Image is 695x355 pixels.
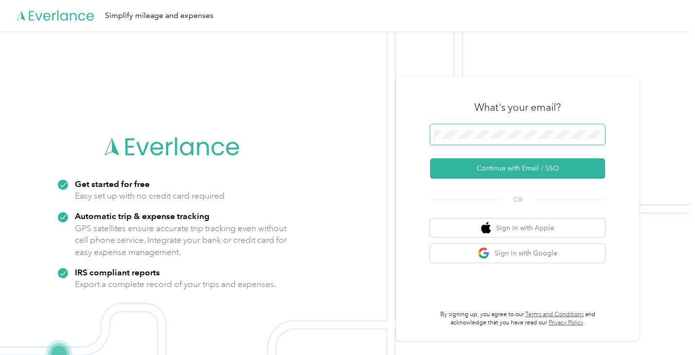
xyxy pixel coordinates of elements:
p: Easy set up with no credit card required [75,190,225,202]
button: Continue with Email / SSO [430,158,605,179]
h3: What's your email? [474,101,561,114]
span: OR [501,195,535,205]
div: Simplify mileage and expenses [105,10,213,22]
p: By signing up, you agree to our and acknowledge that you have read our . [430,310,605,327]
img: google logo [478,247,490,259]
button: google logoSign in with Google [430,244,605,263]
img: apple logo [481,222,491,234]
p: GPS satellites ensure accurate trip tracking even without cell phone service. Integrate your bank... [75,222,287,258]
strong: Automatic trip & expense tracking [75,211,209,221]
p: Export a complete record of your trips and expenses. [75,278,276,290]
strong: IRS compliant reports [75,267,160,277]
button: apple logoSign in with Apple [430,219,605,237]
strong: Get started for free [75,179,150,189]
a: Privacy Policy [549,319,583,326]
a: Terms and Conditions [525,311,584,318]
